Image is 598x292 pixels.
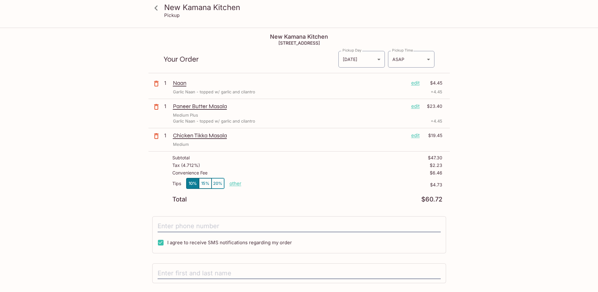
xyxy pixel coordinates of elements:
[186,178,199,189] button: 10%
[158,220,441,232] input: Enter phone number
[148,40,450,46] h5: [STREET_ADDRESS]
[173,103,406,110] p: Paneer Butter Masala
[430,170,442,175] p: $6.46
[173,141,189,147] p: Medium
[173,118,255,124] p: Garlic Naan - topped w/ garlic and cilantro
[164,12,180,18] p: Pickup
[167,240,292,245] span: I agree to receive SMS notifications regarding my order
[173,80,406,86] p: Naan
[158,267,441,279] input: Enter first and last name
[148,33,450,40] h4: New Kamana Kitchen
[423,80,442,86] p: $4.45
[392,48,413,53] label: Pickup Time
[164,103,170,110] p: 1
[241,182,442,187] p: $4.73
[212,178,224,189] button: 20%
[342,48,361,53] label: Pickup Day
[411,103,420,110] p: edit
[172,181,181,186] p: Tips
[388,51,434,68] div: ASAP
[338,51,385,68] div: [DATE]
[431,89,442,95] p: + 4.45
[173,112,198,118] p: Medium Plus
[164,132,170,139] p: 1
[423,103,442,110] p: $23.40
[431,118,442,124] p: + 4.45
[172,170,207,175] p: Convenience Fee
[421,196,442,202] p: $60.72
[411,80,420,86] p: edit
[428,155,442,160] p: $47.30
[229,180,241,186] button: other
[173,132,406,139] p: Chicken Tikka Masala
[173,89,255,95] p: Garlic Naan - topped w/ garlic and cilantro
[430,163,442,168] p: $2.23
[172,196,187,202] p: Total
[199,178,212,189] button: 15%
[164,80,170,86] p: 1
[423,132,442,139] p: $19.45
[172,155,190,160] p: Subtotal
[164,56,338,62] p: Your Order
[164,3,445,12] h3: New Kamana Kitchen
[172,163,200,168] p: Tax ( 4.712% )
[411,132,420,139] p: edit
